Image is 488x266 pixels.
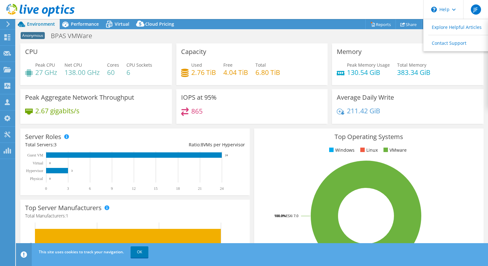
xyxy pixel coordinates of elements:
span: 3 [54,142,57,148]
span: Cloud Pricing [145,21,174,27]
text: 18 [176,186,180,191]
h4: 6 [126,69,152,76]
h3: Top Operating Systems [259,133,479,140]
text: 6 [89,186,91,191]
h4: 130.54 GiB [347,69,390,76]
h4: 2.67 gigabits/s [35,107,79,114]
text: 3 [71,169,73,172]
h3: Capacity [181,48,206,55]
h3: Top Server Manufacturers [25,204,102,211]
text: 3 [67,186,69,191]
a: Reports [365,19,396,29]
a: Export [421,19,451,29]
span: Total Memory [397,62,426,68]
text: 12 [132,186,136,191]
text: 0 [45,186,47,191]
h3: IOPS at 95% [181,94,217,101]
span: JF [471,4,481,15]
h3: Memory [337,48,362,55]
span: Virtual [115,21,129,27]
div: Ratio: VMs per Hypervisor [135,141,245,148]
a: Share [396,19,422,29]
text: 21 [198,186,202,191]
h1: BPAS VMWare [48,32,102,39]
text: Physical [30,176,43,181]
h4: 27 GHz [35,69,57,76]
text: Guest VM [27,153,43,157]
span: 8 [201,142,203,148]
span: Free [223,62,233,68]
span: Peak CPU [35,62,55,68]
tspan: 100.0% [274,213,286,218]
h3: Average Daily Write [337,94,394,101]
h3: Peak Aggregate Network Throughput [25,94,134,101]
svg: \n [431,7,437,12]
text: 24 [220,186,224,191]
h3: CPU [25,48,38,55]
tspan: ESXi 7.0 [286,213,298,218]
text: Virtual [33,161,44,165]
li: Linux [359,147,378,154]
span: Total [255,62,266,68]
li: VMware [382,147,407,154]
span: Net CPU [64,62,82,68]
span: Performance [71,21,99,27]
span: Cores [107,62,119,68]
text: 3 [224,243,226,246]
h4: 6.80 TiB [255,69,280,76]
text: Dell [25,242,32,247]
text: 24 [225,154,228,157]
h4: 2.76 TiB [191,69,216,76]
text: 9 [111,186,113,191]
h3: Server Roles [25,133,61,140]
span: CPU Sockets [126,62,152,68]
text: 0 [49,162,51,165]
h4: 383.34 GiB [397,69,430,76]
h4: 211.42 GiB [347,107,380,114]
span: 1 [66,213,68,219]
h4: 4.04 TiB [223,69,248,76]
span: This site uses cookies to track your navigation. [39,249,124,255]
div: Total Servers: [25,141,135,148]
h4: Total Manufacturers: [25,212,245,219]
text: 0 [49,177,51,180]
h4: 60 [107,69,119,76]
span: Environment [27,21,55,27]
span: Anonymous [21,32,45,39]
text: 15 [154,186,158,191]
li: Windows [328,147,355,154]
span: Peak Memory Usage [347,62,390,68]
text: Hypervisor [26,169,43,173]
h4: 865 [191,108,203,115]
a: OK [131,246,148,258]
span: Used [191,62,202,68]
h4: 138.00 GHz [64,69,100,76]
